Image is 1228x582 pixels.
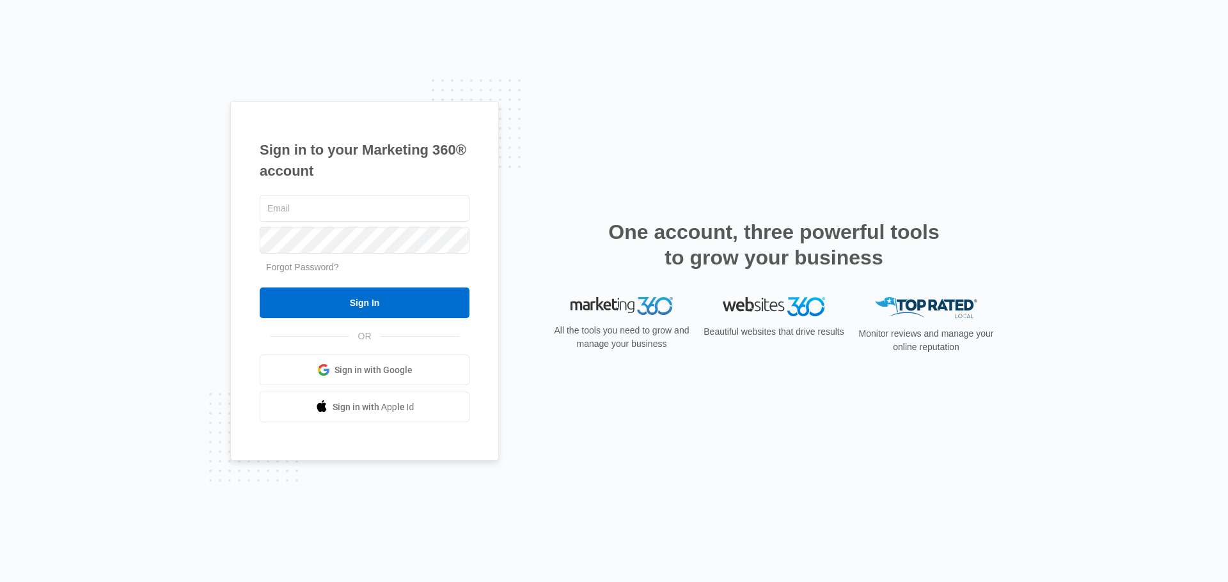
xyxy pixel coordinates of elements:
[260,139,469,181] h1: Sign in to your Marketing 360® account
[571,297,673,315] img: Marketing 360
[723,297,825,316] img: Websites 360
[875,297,977,318] img: Top Rated Local
[349,330,381,343] span: OR
[333,401,414,414] span: Sign in with Apple Id
[604,219,943,270] h2: One account, three powerful tools to grow your business
[854,327,998,354] p: Monitor reviews and manage your online reputation
[335,364,413,377] span: Sign in with Google
[550,324,693,351] p: All the tools you need to grow and manage your business
[260,287,469,318] input: Sign In
[260,392,469,422] a: Sign in with Apple Id
[260,355,469,385] a: Sign in with Google
[702,325,846,339] p: Beautiful websites that drive results
[266,262,339,272] a: Forgot Password?
[260,195,469,222] input: Email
